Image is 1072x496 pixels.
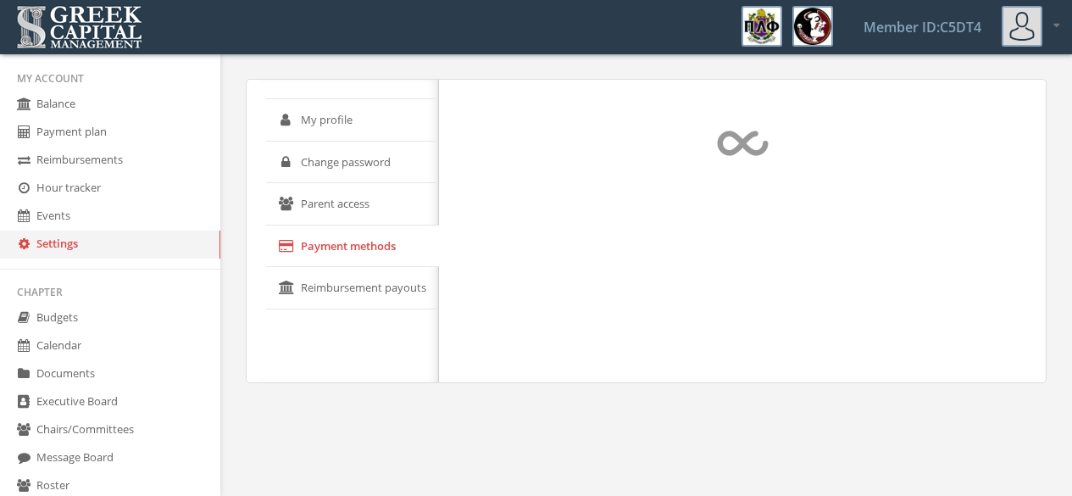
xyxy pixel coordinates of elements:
a: Payment methods [266,226,439,268]
a: My profile [266,99,439,142]
a: Member ID: C5DT4 [843,1,1002,53]
a: Parent access [266,183,439,226]
a: Reimbursement payouts [266,267,439,309]
a: Change password [266,142,439,184]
